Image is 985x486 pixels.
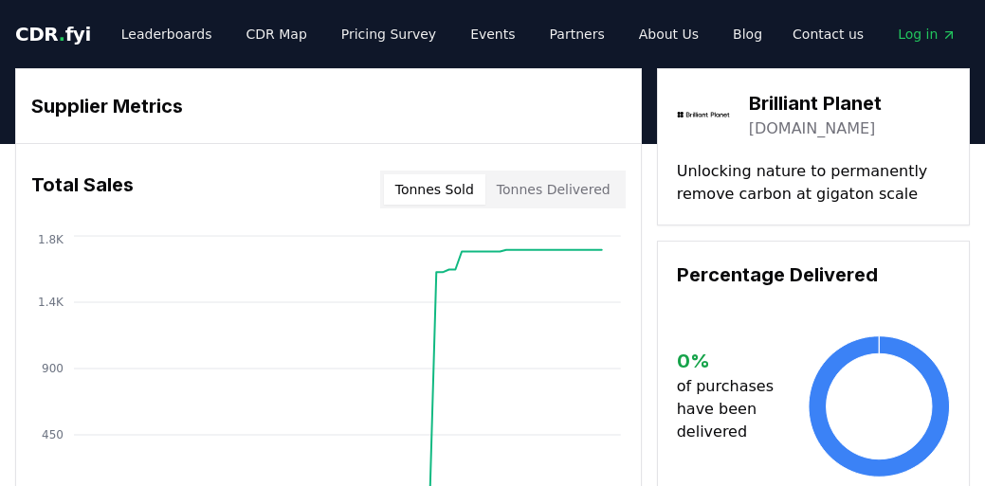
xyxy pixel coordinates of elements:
span: . [59,23,65,45]
a: Blog [718,17,777,51]
span: Log in [898,25,957,44]
a: CDR.fyi [15,21,91,47]
p: of purchases have been delivered [677,375,810,443]
h3: Percentage Delivered [677,261,950,289]
a: Partners [535,17,620,51]
img: Brilliant Planet-logo [677,88,730,141]
tspan: 1.4K [38,296,64,309]
a: Events [455,17,530,51]
span: CDR fyi [15,23,91,45]
a: About Us [624,17,714,51]
a: [DOMAIN_NAME] [749,117,876,140]
h3: Supplier Metrics [31,92,626,120]
a: Contact us [777,17,879,51]
a: Log in [883,17,972,51]
tspan: 1.8K [38,233,64,246]
a: Pricing Survey [326,17,451,51]
a: Leaderboards [106,17,228,51]
h3: 0 % [677,347,810,375]
tspan: 900 [42,362,64,375]
a: CDR Map [231,17,322,51]
button: Tonnes Sold [384,174,485,205]
button: Tonnes Delivered [485,174,622,205]
nav: Main [777,17,972,51]
h3: Total Sales [31,171,134,208]
h3: Brilliant Planet [749,89,882,117]
p: Unlocking nature to permanently remove carbon at gigaton scale [677,160,950,206]
tspan: 450 [42,428,64,441]
nav: Main [106,17,777,51]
